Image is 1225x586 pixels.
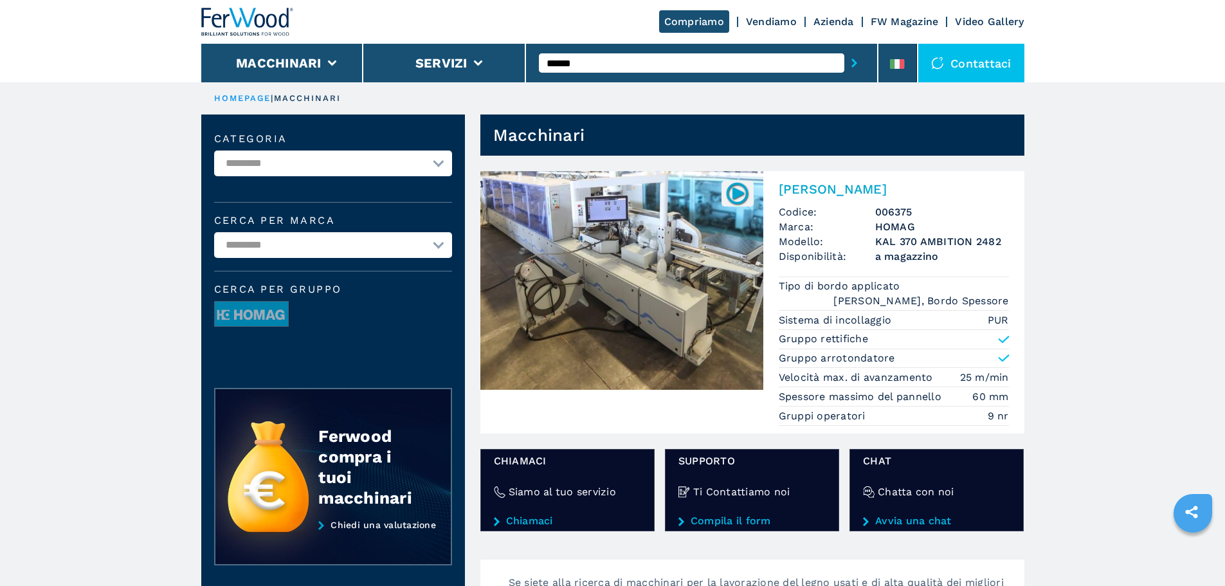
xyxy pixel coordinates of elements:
[988,408,1009,423] em: 9 nr
[214,93,271,103] a: HOMEPAGE
[875,219,1009,234] h3: HOMAG
[274,93,341,104] p: macchinari
[725,181,750,206] img: 006375
[863,515,1010,527] a: Avvia una chat
[875,234,1009,249] h3: KAL 370 AMBITION 2482
[779,351,895,365] p: Gruppo arrotondatore
[214,134,452,144] label: Categoria
[318,426,425,508] div: Ferwood compra i tuoi macchinari
[659,10,729,33] a: Compriamo
[918,44,1024,82] div: Contattaci
[1175,496,1208,528] a: sharethis
[214,284,452,295] span: Cerca per Gruppo
[955,15,1024,28] a: Video Gallery
[215,302,288,327] img: image
[678,453,826,468] span: Supporto
[779,313,895,327] p: Sistema di incollaggio
[972,389,1008,404] em: 60 mm
[988,313,1009,327] em: PUR
[493,125,585,145] h1: Macchinari
[878,484,954,499] h4: Chatta con noi
[871,15,939,28] a: FW Magazine
[746,15,797,28] a: Vendiamo
[509,484,616,499] h4: Siamo al tuo servizio
[494,453,641,468] span: Chiamaci
[779,390,945,404] p: Spessore massimo del pannello
[779,219,875,234] span: Marca:
[813,15,854,28] a: Azienda
[214,520,452,566] a: Chiedi una valutazione
[214,215,452,226] label: Cerca per marca
[779,371,936,385] p: Velocità max. di avanzamento
[779,249,875,264] span: Disponibilità:
[875,205,1009,219] h3: 006375
[201,8,294,36] img: Ferwood
[779,409,869,423] p: Gruppi operatori
[779,234,875,249] span: Modello:
[494,515,641,527] a: Chiamaci
[863,453,1010,468] span: chat
[1170,528,1215,576] iframe: Chat
[678,515,826,527] a: Compila il form
[494,486,505,498] img: Siamo al tuo servizio
[480,171,763,390] img: Bordatrice Singola HOMAG KAL 370 AMBITION 2482
[863,486,875,498] img: Chatta con noi
[779,205,875,219] span: Codice:
[415,55,467,71] button: Servizi
[875,249,1009,264] span: a magazzino
[693,484,790,499] h4: Ti Contattiamo noi
[779,332,868,346] p: Gruppo rettifiche
[779,181,1009,197] h2: [PERSON_NAME]
[833,293,1008,308] em: [PERSON_NAME], Bordo Spessore
[960,370,1009,385] em: 25 m/min
[779,279,903,293] p: Tipo di bordo applicato
[931,57,944,69] img: Contattaci
[271,93,273,103] span: |
[480,171,1024,434] a: Bordatrice Singola HOMAG KAL 370 AMBITION 2482006375[PERSON_NAME]Codice:006375Marca:HOMAGModello:...
[844,48,864,78] button: submit-button
[678,486,690,498] img: Ti Contattiamo noi
[236,55,322,71] button: Macchinari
